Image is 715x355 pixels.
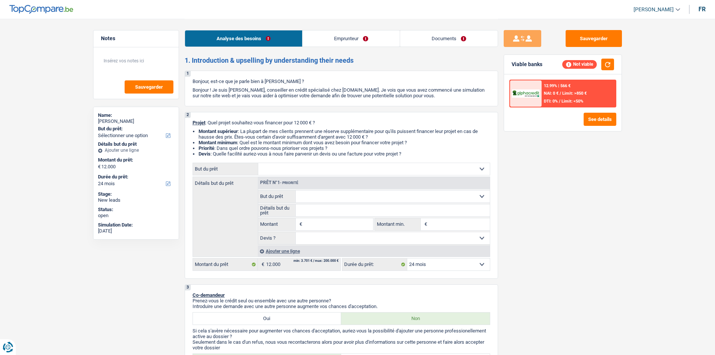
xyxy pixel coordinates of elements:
[199,140,490,145] li: : Quel est le montant minimum dont vous avez besoin pour financer votre projet ?
[98,157,173,163] label: Montant du prêt:
[199,128,490,140] li: : La plupart de mes clients prennent une réserve supplémentaire pour qu'ils puissent financer leu...
[341,313,490,325] label: Non
[125,80,173,94] button: Sauvegarder
[185,71,191,77] div: 1
[98,213,174,219] div: open
[185,30,302,47] a: Analyse des besoins
[101,35,171,42] h5: Notes
[562,60,597,68] div: Not viable
[400,30,498,47] a: Documents
[193,120,490,125] p: : Quel projet souhaitez-vous financer pour 12 000 € ?
[193,177,258,186] label: Détails but du prêt
[512,61,542,68] div: Viable banks
[199,151,490,157] li: : Quelle facilité auriez-vous à nous faire parvenir un devis ou une facture pour votre projet ?
[193,87,490,98] p: Bonjour ! Je suis [PERSON_NAME], conseiller en crédit spécialisé chez [DOMAIN_NAME]. Je vois que ...
[634,6,674,13] span: [PERSON_NAME]
[562,91,587,96] span: Limit: >850 €
[512,89,540,98] img: AlphaCredit
[199,145,214,151] strong: Priorité
[258,180,300,185] div: Prêt n°1
[258,204,296,216] label: Détails but du prêt
[98,207,174,213] div: Status:
[280,181,298,185] span: - Priorité
[193,313,342,325] label: Oui
[185,56,498,65] h2: 1. Introduction & upselling by understanding their needs
[258,246,490,257] div: Ajouter une ligne
[193,339,490,350] p: Seulement dans le cas d'un refus, nous vous recontacterons alors pour avoir plus d'informations s...
[98,112,174,118] div: Name:
[584,113,616,126] button: See details
[258,258,266,270] span: €
[98,174,173,180] label: Durée du prêt:
[193,120,205,125] span: Projet
[628,3,680,16] a: [PERSON_NAME]
[566,30,622,47] button: Sauvegarder
[258,190,296,202] label: But du prêt
[544,83,570,88] div: 12.99% | 566 €
[421,218,429,230] span: €
[296,218,304,230] span: €
[199,140,237,145] strong: Montant minimum
[98,197,174,203] div: New leads
[193,298,490,304] p: Prenez-vous le crédit seul ou ensemble avec une autre personne?
[199,128,238,134] strong: Montant supérieur
[98,141,174,147] div: Détails but du prêt
[342,258,407,270] label: Durée du prêt:
[294,259,339,263] div: min: 3.701 € / max: 200.000 €
[98,148,174,153] div: Ajouter une ligne
[544,99,558,104] span: DTI: 0%
[199,145,490,151] li: : Dans quel ordre pouvons-nous prioriser vos projets ?
[698,6,706,13] div: fr
[98,126,173,132] label: But du prêt:
[193,304,490,309] p: Introduire une demande avec une autre personne augmente vos chances d'acceptation.
[258,232,296,244] label: Devis ?
[98,191,174,197] div: Stage:
[98,118,174,124] div: [PERSON_NAME]
[375,218,421,230] label: Montant min.
[193,258,258,270] label: Montant du prêt
[559,99,560,104] span: /
[193,328,490,339] p: Si cela s'avère nécessaire pour augmenter vos chances d'acceptation, auriez-vous la possibilité d...
[544,91,558,96] span: NAI: 0 €
[193,163,258,175] label: But du prêt
[185,285,191,290] div: 3
[98,164,101,170] span: €
[98,228,174,234] div: [DATE]
[193,79,490,84] p: Bonjour, est-ce que je parle bien à [PERSON_NAME] ?
[258,218,296,230] label: Montant
[193,292,225,298] span: Co-demandeur
[9,5,73,14] img: TopCompare Logo
[185,112,191,118] div: 2
[561,99,583,104] span: Limit: <50%
[303,30,400,47] a: Emprunteur
[98,222,174,228] div: Simulation Date:
[560,91,561,96] span: /
[135,85,163,89] span: Sauvegarder
[199,151,211,157] span: Devis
